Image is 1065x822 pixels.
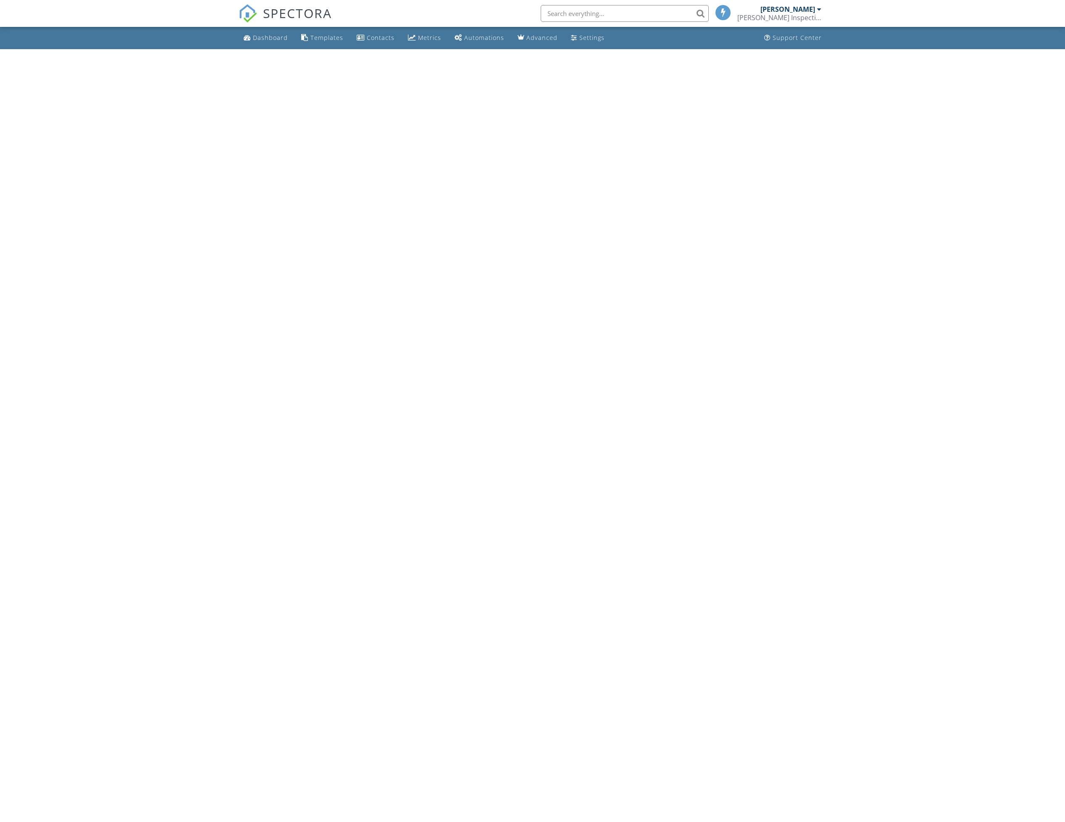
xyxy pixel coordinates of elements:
div: Automations [464,34,504,42]
div: Advanced [526,34,557,42]
div: Templates [310,34,343,42]
div: [PERSON_NAME] [760,5,815,13]
div: Metrics [418,34,441,42]
span: SPECTORA [263,4,332,22]
div: Settings [579,34,605,42]
a: SPECTORA [239,11,332,29]
a: Advanced [514,30,561,46]
a: Automations (Basic) [451,30,508,46]
a: Support Center [761,30,825,46]
div: Support Center [773,34,822,42]
a: Metrics [405,30,444,46]
div: Dashboard [253,34,288,42]
a: Contacts [353,30,398,46]
input: Search everything... [541,5,709,22]
a: Dashboard [240,30,291,46]
img: The Best Home Inspection Software - Spectora [239,4,257,23]
div: Contacts [367,34,394,42]
a: Templates [298,30,347,46]
a: Settings [568,30,608,46]
div: Ramey's Inspection Services LLC [737,13,821,22]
